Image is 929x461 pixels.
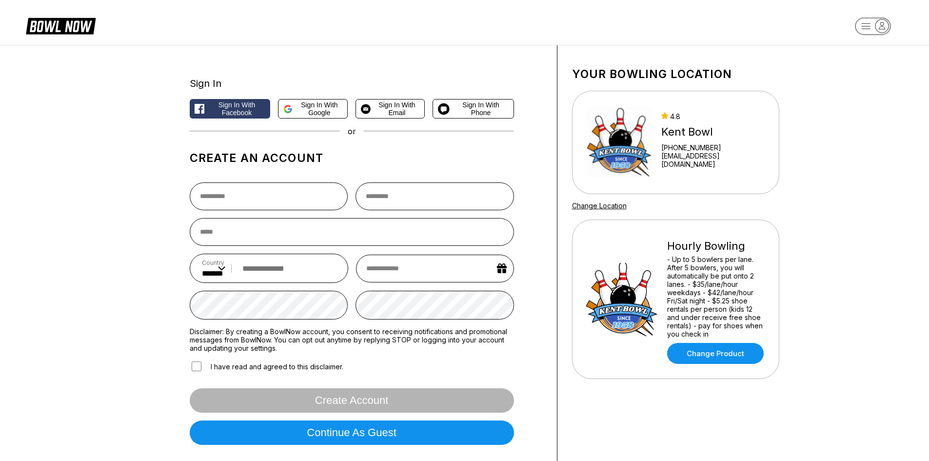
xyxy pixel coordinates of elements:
button: Sign in with Email [356,99,425,119]
button: Continue as guest [190,421,514,445]
a: Change Location [572,201,627,210]
h1: Create an account [190,151,514,165]
span: Sign in with Email [375,101,419,117]
div: or [190,126,514,136]
button: Sign in with Phone [433,99,514,119]
div: 4.8 [661,112,766,120]
img: Hourly Bowling [585,263,658,336]
div: Kent Bowl [661,125,766,139]
label: I have read and agreed to this disclaimer. [190,360,343,373]
div: Hourly Bowling [667,240,766,253]
label: Country [202,259,225,266]
input: I have read and agreed to this disclaimer. [192,361,201,371]
div: [PHONE_NUMBER] [661,143,766,152]
a: Change Product [667,343,764,364]
span: Sign in with Google [296,101,342,117]
div: Sign In [190,78,514,89]
h1: Your bowling location [572,67,779,81]
img: Kent Bowl [585,106,653,179]
span: Sign in with Phone [454,101,509,117]
a: [EMAIL_ADDRESS][DOMAIN_NAME] [661,152,766,168]
label: Disclaimer: By creating a BowlNow account, you consent to receiving notifications and promotional... [190,327,514,352]
span: Sign in with Facebook [208,101,266,117]
button: Sign in with Google [278,99,347,119]
button: Sign in with Facebook [190,99,271,119]
div: - Up to 5 bowlers per lane. After 5 bowlers, you will automatically be put onto 2 lanes. - $35/la... [667,255,766,338]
